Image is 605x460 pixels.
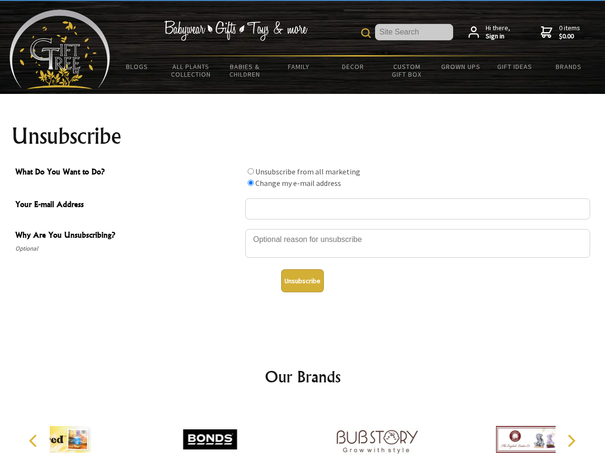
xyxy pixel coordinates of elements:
a: Hi there,Sign in [468,24,510,41]
span: What Do You Want to Do? [15,166,240,180]
span: Your E-mail Address [15,198,240,212]
a: Gift Ideas [488,57,542,77]
span: 0 items [559,23,580,41]
button: Next [560,430,582,451]
span: Hi there, [486,24,510,41]
span: Why Are You Unsubscribing? [15,229,240,243]
a: All Plants Collection [164,57,218,84]
img: Babyware - Gifts - Toys and more... [10,10,110,89]
input: Your E-mail Address [245,198,590,219]
h2: Our Brands [19,365,586,388]
a: Decor [326,57,380,77]
a: Babies & Children [218,57,272,84]
button: Unsubscribe [281,269,324,292]
img: product search [361,28,371,38]
strong: Sign in [486,32,510,41]
input: Site Search [375,24,453,40]
label: Change my e-mail address [255,178,341,188]
a: Custom Gift Box [380,57,434,84]
button: Previous [24,430,45,451]
textarea: Why Are You Unsubscribing? [245,229,590,258]
a: BLOGS [110,57,164,77]
a: 0 items$0.00 [541,24,580,41]
input: What Do You Want to Do? [248,168,254,174]
span: Optional [15,243,240,254]
h1: Unsubscribe [11,125,594,148]
img: Babywear - Gifts - Toys & more [164,21,308,41]
a: Grown Ups [434,57,488,77]
a: Family [272,57,326,77]
strong: $0.00 [559,32,580,41]
input: What Do You Want to Do? [248,180,254,186]
label: Unsubscribe from all marketing [255,167,360,176]
a: Brands [542,57,596,77]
